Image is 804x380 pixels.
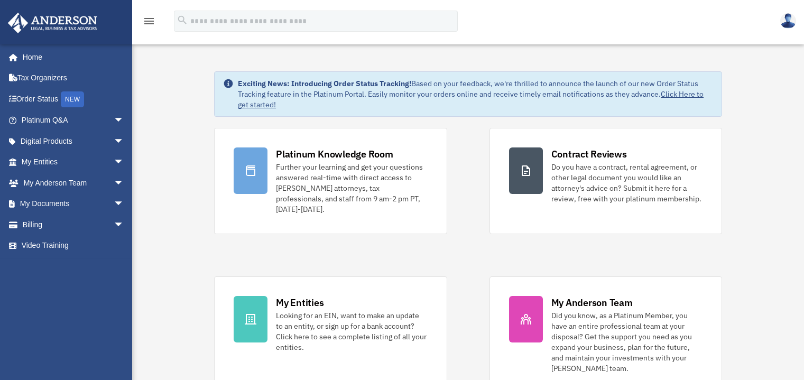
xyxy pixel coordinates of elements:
a: My Documentsarrow_drop_down [7,193,140,215]
div: My Anderson Team [551,296,633,309]
span: arrow_drop_down [114,193,135,215]
div: NEW [61,91,84,107]
div: My Entities [276,296,324,309]
div: Based on your feedback, we're thrilled to announce the launch of our new Order Status Tracking fe... [238,78,713,110]
div: Platinum Knowledge Room [276,147,393,161]
img: User Pic [780,13,796,29]
a: Platinum Knowledge Room Further your learning and get your questions answered real-time with dire... [214,128,447,234]
a: My Entitiesarrow_drop_down [7,152,140,173]
div: Contract Reviews [551,147,627,161]
a: Digital Productsarrow_drop_down [7,131,140,152]
span: arrow_drop_down [114,172,135,194]
div: Further your learning and get your questions answered real-time with direct access to [PERSON_NAM... [276,162,427,215]
a: Video Training [7,235,140,256]
div: Looking for an EIN, want to make an update to an entity, or sign up for a bank account? Click her... [276,310,427,353]
span: arrow_drop_down [114,131,135,152]
div: Did you know, as a Platinum Member, you have an entire professional team at your disposal? Get th... [551,310,703,374]
a: menu [143,18,155,27]
img: Anderson Advisors Platinum Portal [5,13,100,33]
span: arrow_drop_down [114,110,135,132]
a: Home [7,47,135,68]
a: Order StatusNEW [7,88,140,110]
div: Do you have a contract, rental agreement, or other legal document you would like an attorney's ad... [551,162,703,204]
a: Contract Reviews Do you have a contract, rental agreement, or other legal document you would like... [489,128,722,234]
span: arrow_drop_down [114,214,135,236]
a: Click Here to get started! [238,89,704,109]
span: arrow_drop_down [114,152,135,173]
strong: Exciting News: Introducing Order Status Tracking! [238,79,411,88]
a: Tax Organizers [7,68,140,89]
a: Billingarrow_drop_down [7,214,140,235]
i: search [177,14,188,26]
a: Platinum Q&Aarrow_drop_down [7,110,140,131]
i: menu [143,15,155,27]
a: My Anderson Teamarrow_drop_down [7,172,140,193]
